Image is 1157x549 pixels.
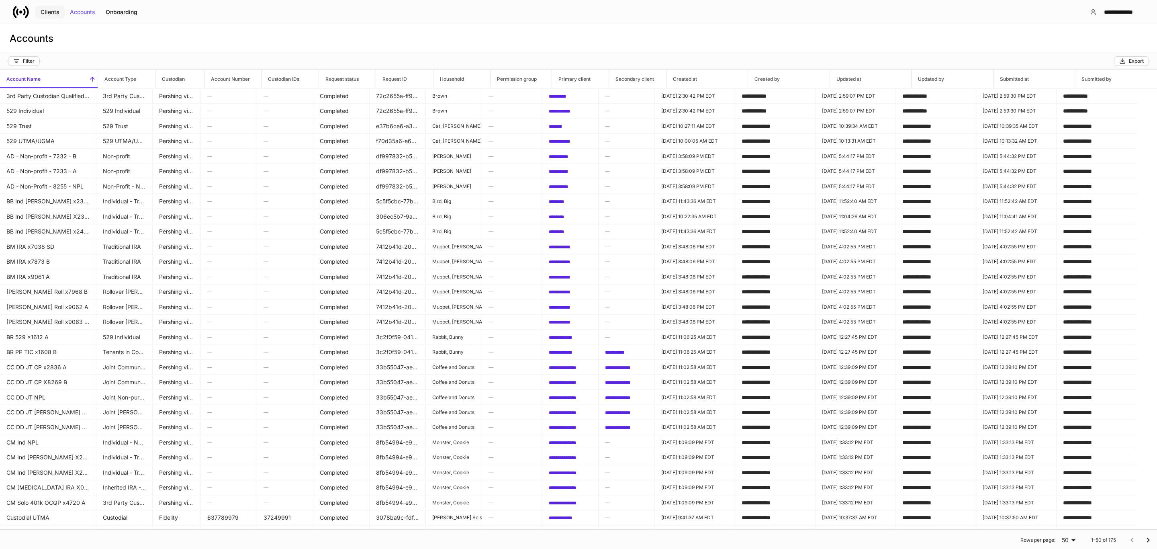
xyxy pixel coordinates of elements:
td: 2025-04-29T20:02:55.725Z [976,239,1057,254]
div: Filter [13,58,35,64]
td: 2025-05-07T14:39:34.550Z [816,119,896,134]
td: Rollover IRA - Roth [96,314,153,330]
p: Brown [432,108,475,114]
td: 2025-04-25T19:58:09.686Z [655,179,735,194]
h6: — [605,107,648,115]
td: 2025-04-29T19:48:06.327Z [655,239,735,254]
p: [DATE] 11:04:26 AM EDT [822,213,889,219]
h6: — [207,122,250,130]
p: [DATE] 3:48:06 PM EDT [661,289,728,295]
td: eca792ea-ae9b-42ef-a60e-d4af6a3bed4f [542,149,599,164]
td: Rollover IRA - Roth [96,299,153,315]
button: Filter [8,56,40,66]
p: [DATE] 3:48:06 PM EDT [661,319,728,325]
td: 2025-04-29T20:02:55.725Z [976,314,1057,330]
h6: — [605,92,648,100]
td: 7412b41d-20a4-4803-a3d4-2b58e75230a4 [370,284,426,299]
td: 2025-04-25T21:44:17.182Z [816,179,896,194]
h6: Created at [666,75,697,83]
h6: — [207,303,250,311]
h6: — [605,167,648,175]
p: [DATE] 3:48:06 PM EDT [661,273,728,280]
span: Household [433,70,490,88]
td: 2025-04-29T19:48:06.331Z [655,314,735,330]
h6: — [264,258,307,265]
button: Export [1114,56,1149,66]
span: Account Number [204,70,261,88]
h6: — [605,273,648,281]
p: [PERSON_NAME] [432,153,475,159]
p: Cat, [PERSON_NAME] [432,138,475,144]
td: Completed [313,209,370,224]
h6: — [605,182,648,190]
td: 2025-04-22T18:30:42.358Z [655,88,735,104]
p: [DATE] 10:00:05 AM EDT [661,138,728,144]
td: 2025-04-29T15:52:42.165Z [976,224,1057,239]
span: Updated by [912,70,993,88]
p: [DATE] 11:52:40 AM EDT [822,198,889,205]
td: Completed [313,284,370,299]
td: e37b6ce6-a3ed-4605-ba08-7ba744402cc6 [370,119,426,134]
td: 2025-04-29T15:43:36.487Z [655,224,735,239]
h6: — [489,288,536,295]
td: Completed [313,299,370,315]
td: 2025-04-22T18:59:07.906Z [816,103,896,119]
h6: — [264,213,307,220]
td: Completed [313,269,370,285]
div: Export [1119,58,1144,64]
td: Completed [313,164,370,179]
td: 2025-04-29T19:48:06.328Z [655,284,735,299]
p: [DATE] 11:52:42 AM EDT [983,198,1050,205]
span: Created at [666,70,748,88]
td: 7412b41d-20a4-4803-a3d4-2b58e75230a4 [370,269,426,285]
td: 2025-04-22T18:30:42.360Z [655,103,735,119]
td: Pershing via Sanctuary BD [153,119,201,134]
td: df997832-b5bc-49ed-83eb-07489874a0e3 [370,179,426,194]
h6: — [605,197,648,205]
h6: — [207,107,250,115]
h6: Secondary client [609,75,654,83]
td: 2025-04-29T20:02:55.725Z [976,269,1057,285]
td: 2025-04-29T19:48:06.325Z [655,269,735,285]
td: Pershing via Sanctuary BD [153,194,201,209]
p: [DATE] 5:44:32 PM EDT [983,153,1050,159]
td: 2025-04-25T21:44:17.182Z [816,149,896,164]
td: df997832-b5bc-49ed-83eb-07489874a0e3 [370,149,426,164]
h6: — [264,182,307,190]
h6: Custodian [155,75,185,83]
td: 2025-04-25T21:44:17.182Z [816,164,896,179]
h6: — [207,197,250,205]
td: Completed [313,194,370,209]
td: 2025-04-25T21:44:32.985Z [976,149,1057,164]
span: Submitted by [1075,70,1157,88]
td: 2025-04-29T20:02:55.207Z [816,284,896,299]
h6: — [207,243,250,250]
h6: Updated at [830,75,861,83]
td: 2025-04-29T19:48:06.330Z [655,299,735,315]
td: Completed [313,88,370,104]
td: 2025-04-29T15:52:42.165Z [976,194,1057,209]
h6: — [264,303,307,311]
td: 2025-04-29T19:48:06.323Z [655,254,735,269]
td: ff8b32be-b01a-4665-8121-9d2944c65e9f [542,119,599,134]
td: Pershing via Sanctuary BD [153,284,201,299]
h6: — [207,137,250,145]
p: Muppet, [PERSON_NAME] and [PERSON_NAME] [432,243,475,250]
h6: — [264,152,307,160]
td: Traditional IRA [96,254,153,269]
p: [DATE] 4:02:55 PM EDT [822,289,889,295]
p: [DATE] 3:48:06 PM EDT [661,258,728,265]
p: Muppet, [PERSON_NAME] and [PERSON_NAME] [432,273,475,280]
td: 5e22c49d-856f-45c1-9ead-aeb6ee7d2560 [542,194,599,209]
h6: Created by [748,75,780,83]
h6: — [605,152,648,160]
div: Onboarding [106,9,137,15]
h6: — [489,182,536,190]
button: Accounts [65,6,100,18]
h6: — [264,92,307,100]
h6: Household [433,75,464,83]
h6: Submitted at [993,75,1029,83]
p: [PERSON_NAME] [432,168,475,174]
h6: — [605,243,648,250]
h6: — [207,213,250,220]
